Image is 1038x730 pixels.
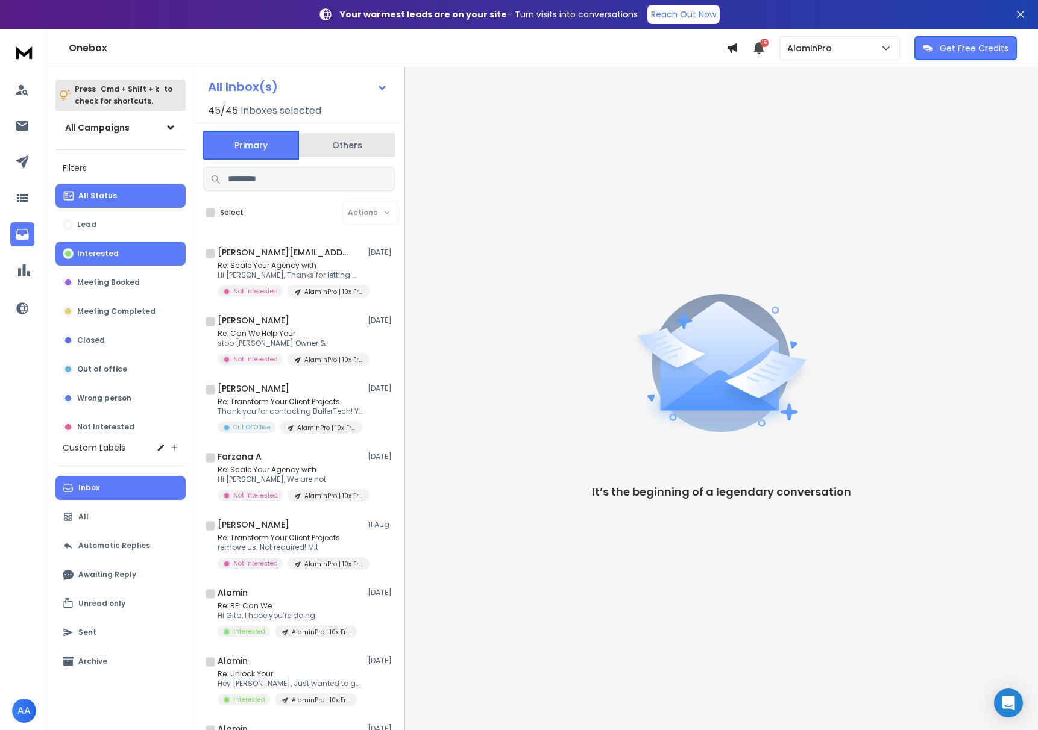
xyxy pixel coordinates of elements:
[55,415,186,439] button: Not Interested
[77,364,127,374] p: Out of office
[218,679,362,688] p: Hey [PERSON_NAME], Just wanted to gently
[299,132,395,158] button: Others
[218,270,362,280] p: Hi [PERSON_NAME], Thanks for letting me
[12,699,36,723] button: AA
[55,386,186,410] button: Wrong person
[55,476,186,500] button: Inbox
[218,465,362,475] p: Re: Scale Your Agency with
[55,299,186,323] button: Meeting Completed
[592,484,851,501] p: It’s the beginning of a legendary conversation
[233,287,278,296] p: Not Interested
[77,393,131,403] p: Wrong person
[55,591,186,616] button: Unread only
[292,628,350,637] p: AlaminPro | 10x Freelancing V2
[220,208,244,217] label: Select
[218,655,248,667] h1: Alamin
[340,8,507,20] strong: Your warmest leads are on your site
[994,688,1023,717] div: Open Intercom Messenger
[218,611,357,620] p: Hi Gita, I hope you’re doing
[233,559,278,568] p: Not Interested
[218,246,350,258] h1: [PERSON_NAME][EMAIL_ADDRESS][DOMAIN_NAME]
[218,397,362,407] p: Re: Transform Your Client Projects
[55,184,186,208] button: All Status
[99,82,161,96] span: Cmd + Shift + k
[208,81,278,93] h1: All Inbox(s)
[78,541,150,551] p: Automatic Replies
[304,491,362,501] p: AlaminPro | 10x Freelancing
[77,220,96,229] p: Lead
[55,242,186,266] button: Interested
[78,657,107,666] p: Archive
[55,357,186,381] button: Out of office
[651,8,716,20] p: Reach Out Now
[218,451,262,463] h1: Farzana A
[218,543,362,552] p: remove us. Not required! Mit
[787,42,837,54] p: AlaminPro
[218,587,248,599] h1: Alamin
[218,338,362,348] p: stop [PERSON_NAME] Owner &
[55,534,186,558] button: Automatic Replies
[208,104,238,118] span: 45 / 45
[218,533,362,543] p: Re: Transform Your Client Projects
[77,422,134,432] p: Not Interested
[292,696,350,705] p: AlaminPro | 10x Freelancing
[368,248,395,257] p: [DATE]
[218,475,362,484] p: Hi [PERSON_NAME], We are not
[77,335,105,345] p: Closed
[12,41,36,63] img: logo
[340,8,638,20] p: – Turn visits into conversations
[203,131,299,160] button: Primary
[368,452,395,461] p: [DATE]
[233,491,278,500] p: Not Interested
[647,5,720,24] a: Reach Out Now
[55,116,186,140] button: All Campaigns
[77,307,156,316] p: Meeting Completed
[304,560,362,569] p: AlaminPro | 10x Freelancing V2
[78,599,125,608] p: Unread only
[218,407,362,416] p: Thank you for contacting BullerTech! You
[78,483,99,493] p: Inbox
[198,75,397,99] button: All Inbox(s)
[233,627,265,636] p: Interested
[77,278,140,287] p: Meeting Booked
[78,570,136,579] p: Awaiting Reply
[241,104,321,118] h3: Inboxes selected
[65,122,130,134] h1: All Campaigns
[55,270,186,295] button: Meeting Booked
[218,261,362,270] p: Re: Scale Your Agency with
[368,316,395,325] p: [DATE]
[368,588,395,597] p: [DATE]
[218,519,289,531] h1: [PERSON_NAME]
[77,249,119,258] p: Interested
[233,423,271,432] p: Out Of Office
[218,601,357,611] p: Re: RE: Can We
[368,384,395,393] p: [DATE]
[940,42,1008,54] p: Get Free Credits
[55,213,186,237] button: Lead
[218,669,362,679] p: Re: Unlock Your
[55,563,186,587] button: Awaiting Reply
[304,355,362,364] p: AlaminPro | 10x Freelancing
[914,36,1017,60] button: Get Free Credits
[368,520,395,529] p: 11 Aug
[760,39,769,47] span: 16
[368,656,395,666] p: [DATE]
[55,505,186,529] button: All
[218,382,289,395] h1: [PERSON_NAME]
[78,191,117,201] p: All Status
[55,620,186,644] button: Sent
[218,329,362,338] p: Re: Can We Help Your
[297,423,355,432] p: AlaminPro | 10x Freelancing
[63,441,125,454] h3: Custom Labels
[55,649,186,673] button: Archive
[55,160,186,176] h3: Filters
[69,41,726,55] h1: Onebox
[75,83,172,107] p: Press to check for shortcuts.
[78,512,89,522] p: All
[78,628,96,637] p: Sent
[304,287,362,296] p: AlaminPro | 10x Freelancing V2
[55,328,186,352] button: Closed
[233,695,265,704] p: Interested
